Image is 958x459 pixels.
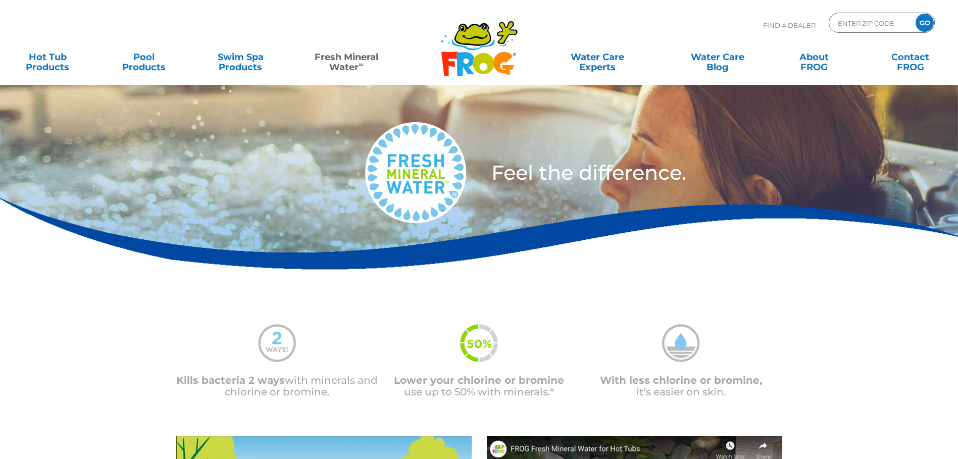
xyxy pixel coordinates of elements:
input: Zip Code Form [837,16,905,30]
span: Lower your chlorine or bromine [394,374,564,386]
h3: Feel the difference. [491,163,878,183]
p: use up to 50% with minerals.* [378,375,580,398]
img: fresh-mineral-water-logo-medium [365,122,466,223]
a: Hot TubProducts [10,47,85,67]
p: Find A Dealer [763,13,816,38]
a: Water CareExperts [537,47,659,67]
a: Swim SpaProducts [203,47,278,67]
span: With less chlorine or bromine, [600,374,762,386]
img: fmw-50percent-icon [460,324,498,362]
sup: ∞ [359,60,364,68]
a: Water CareBlog [680,47,755,67]
img: mineral-water-2-ways [258,324,296,362]
p: it’s easier on skin. [580,375,782,398]
a: AboutFROG [776,47,851,67]
span: Kills bacteria 2 ways [176,374,285,386]
a: Fresh MineralWater∞ [299,47,393,67]
input: GO [916,14,934,32]
a: PoolProducts [107,47,182,67]
img: mineral-water-less-chlorine [662,324,700,362]
a: ContactFROG [873,47,948,67]
p: with minerals and chlorine or bromine. [176,375,378,398]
